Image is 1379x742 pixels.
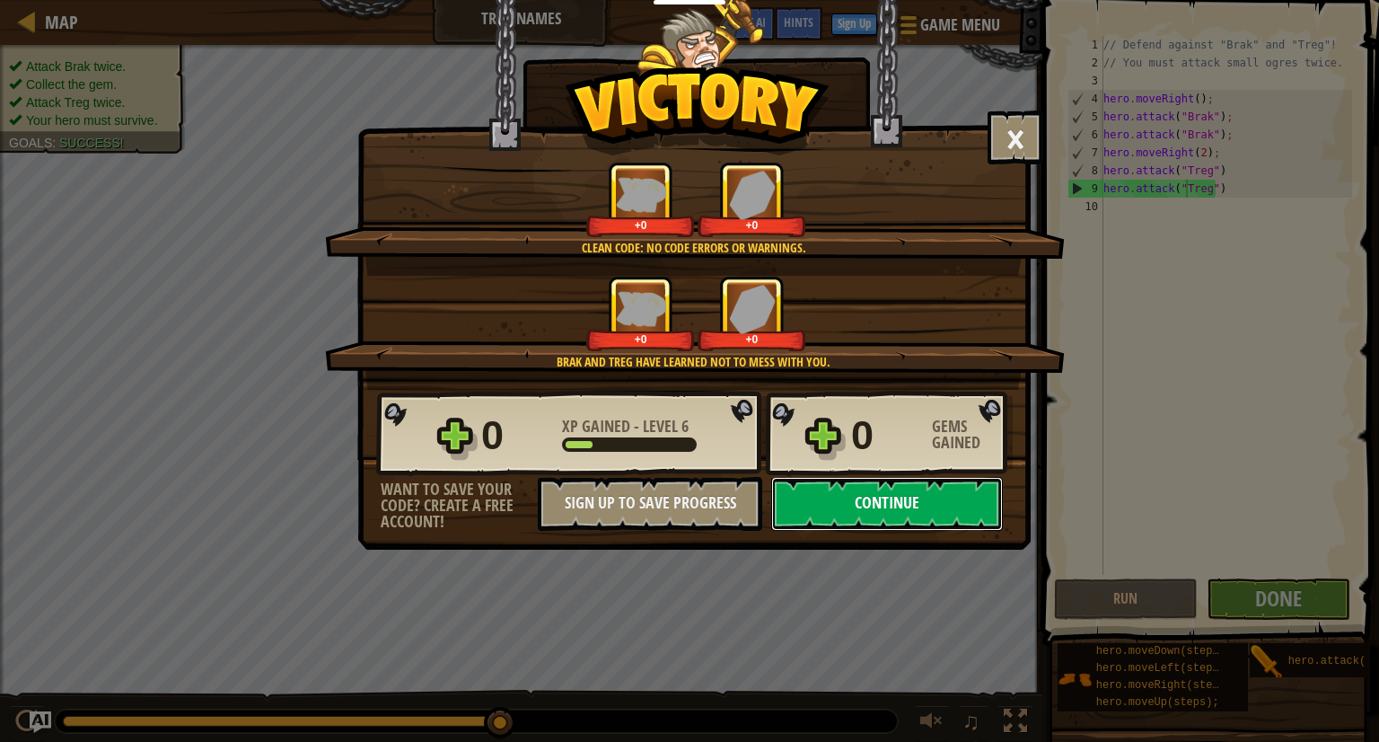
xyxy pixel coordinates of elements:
[701,332,803,346] div: +0
[381,481,538,530] div: Want to save your code? Create a free account!
[988,110,1043,164] button: ×
[410,353,977,371] div: Brak and Treg have learned not to mess with you.
[701,218,803,232] div: +0
[590,218,691,232] div: +0
[729,170,776,219] img: Gems Gained
[590,332,691,346] div: +0
[932,419,1013,451] div: Gems Gained
[639,415,681,437] span: Level
[562,419,689,435] div: -
[481,407,551,464] div: 0
[538,477,762,531] button: Sign Up to Save Progress
[771,477,1003,531] button: Continue
[851,407,921,464] div: 0
[565,66,830,156] img: Victory
[729,284,776,333] img: Gems Gained
[616,177,666,212] img: XP Gained
[410,239,977,257] div: Clean code: no code errors or warnings.
[681,415,689,437] span: 6
[616,291,666,326] img: XP Gained
[562,415,634,437] span: XP Gained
